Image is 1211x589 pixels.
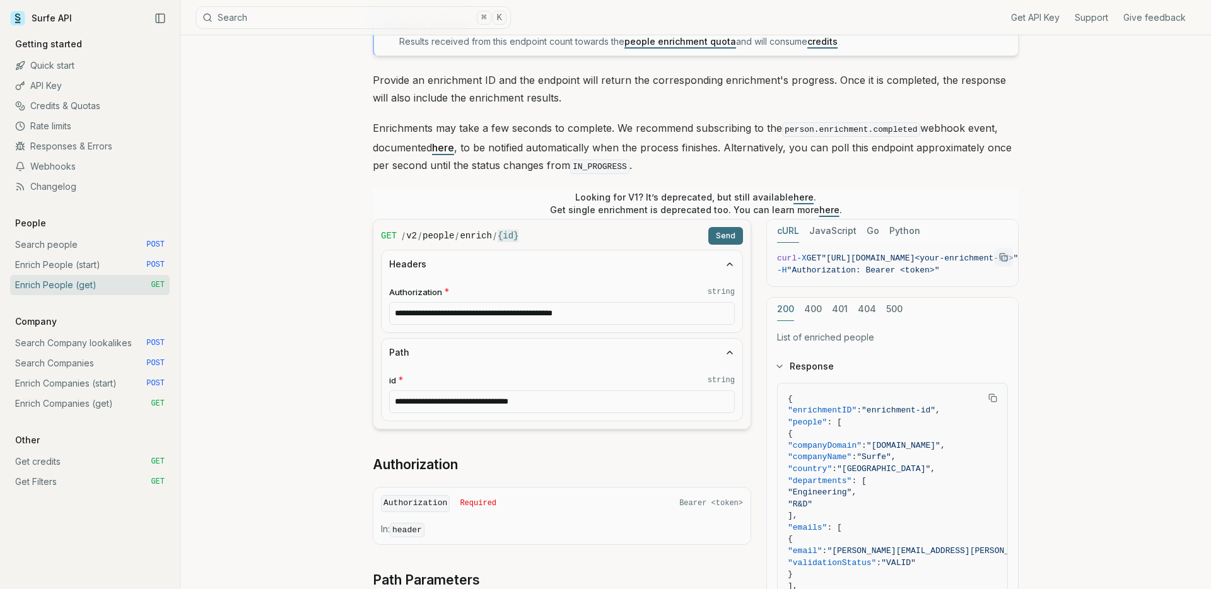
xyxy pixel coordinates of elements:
span: "Surfe" [857,452,891,462]
span: GET [151,280,165,290]
span: ], [788,511,798,520]
span: POST [146,338,165,348]
code: IN_PROGRESS [570,160,629,174]
code: people [423,230,454,242]
span: GET [151,477,165,487]
code: v2 [406,230,417,242]
a: Get Filters GET [10,472,170,492]
p: People [10,217,51,230]
span: GET [807,254,821,263]
span: : [ [827,417,841,427]
kbd: K [493,11,506,25]
a: Path Parameters [373,571,480,589]
span: POST [146,358,165,368]
button: Go [867,219,879,243]
span: / [418,230,421,242]
p: Results received from this endpoint count towards the and will consume [399,35,1010,48]
span: , [940,441,945,450]
span: "[URL][DOMAIN_NAME]<your-enrichment-id>" [821,254,1018,263]
span: "people" [788,417,827,427]
a: here [432,141,454,154]
span: { [788,429,793,438]
span: "enrichment-id" [862,405,935,415]
span: : [832,464,837,474]
span: POST [146,260,165,270]
span: "[GEOGRAPHIC_DATA]" [837,464,930,474]
a: API Key [10,76,170,96]
code: Authorization [381,495,450,512]
code: enrich [460,230,491,242]
code: header [390,523,424,537]
span: "country" [788,464,832,474]
kbd: ⌘ [477,11,491,25]
span: Bearer <token> [679,498,743,508]
span: "companyName" [788,452,851,462]
button: cURL [777,219,799,243]
span: "R&D" [788,499,812,509]
span: "Engineering" [788,487,851,497]
code: person.enrichment.completed [782,122,920,137]
a: Enrich Companies (start) POST [10,373,170,394]
span: "departments" [788,476,851,486]
button: Search⌘K [196,6,511,29]
span: Required [460,498,496,508]
span: { [788,394,793,404]
span: id [389,375,396,387]
p: List of enriched people [777,331,1008,344]
span: "companyDomain" [788,441,862,450]
button: Collapse Sidebar [151,9,170,28]
code: {id} [498,230,519,242]
span: Authorization [389,286,442,298]
a: Enrich People (get) GET [10,275,170,295]
span: : [822,546,828,556]
span: , [891,452,896,462]
a: here [793,192,814,202]
a: Changelog [10,177,170,197]
a: Enrich People (start) POST [10,255,170,275]
a: Search people POST [10,235,170,255]
span: : [ [827,523,841,532]
button: Headers [382,250,742,278]
span: GET [381,230,397,242]
button: 401 [832,298,848,321]
span: "email" [788,546,822,556]
button: Copy Text [994,248,1013,267]
span: : [857,405,862,415]
span: curl [777,254,797,263]
span: "[DOMAIN_NAME]" [867,441,940,450]
span: GET [151,457,165,467]
button: 500 [886,298,903,321]
button: 200 [777,298,794,321]
button: 404 [858,298,876,321]
span: : [851,452,857,462]
span: , [851,487,857,497]
a: Webhooks [10,156,170,177]
span: } [788,569,793,579]
span: -H [777,265,787,275]
span: POST [146,240,165,250]
span: POST [146,378,165,388]
code: string [708,287,735,297]
span: "Authorization: Bearer <token>" [787,265,940,275]
span: -X [797,254,807,263]
a: credits [807,36,838,47]
p: Company [10,315,62,328]
button: Path [382,339,742,366]
p: Getting started [10,38,87,50]
code: string [708,375,735,385]
span: / [455,230,459,242]
span: "enrichmentID" [788,405,857,415]
a: Credits & Quotas [10,96,170,116]
span: GET [151,399,165,409]
a: Enrich Companies (get) GET [10,394,170,414]
span: : [ [851,476,866,486]
span: { [788,534,793,544]
span: : [876,558,881,568]
span: : [862,441,867,450]
a: people enrichment quota [624,36,736,47]
a: here [819,204,840,215]
a: Authorization [373,456,458,474]
p: Other [10,434,45,446]
a: Give feedback [1123,11,1186,24]
p: Provide an enrichment ID and the endpoint will return the corresponding enrichment's progress. On... [373,71,1019,107]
